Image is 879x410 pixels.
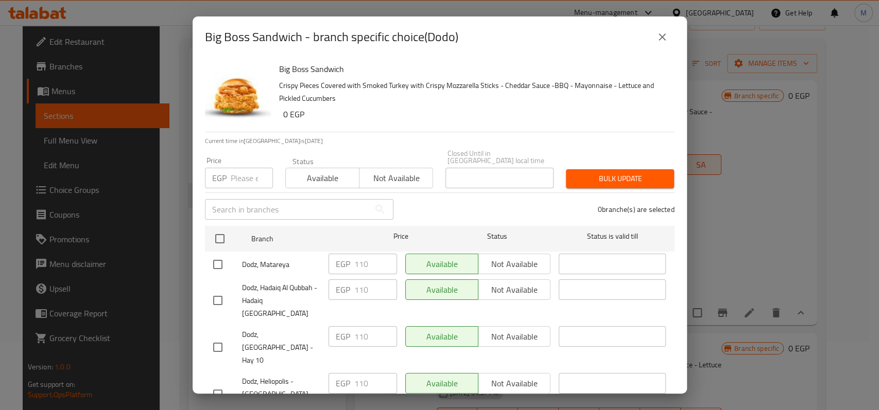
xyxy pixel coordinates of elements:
[205,199,370,220] input: Search in branches
[285,168,359,188] button: Available
[336,377,350,389] p: EGP
[336,330,350,343] p: EGP
[566,169,674,188] button: Bulk update
[650,25,675,49] button: close
[364,171,429,186] span: Not available
[205,136,675,146] p: Current time in [GEOGRAPHIC_DATA] is [DATE]
[205,29,458,45] h2: Big Boss Sandwich - branch specific choice(Dodo)
[290,171,355,186] span: Available
[574,172,666,185] span: Bulk update
[242,328,320,367] span: Dodz, [GEOGRAPHIC_DATA] - Hay 10
[336,258,350,270] p: EGP
[354,326,397,347] input: Please enter price
[354,279,397,300] input: Please enter price
[231,168,273,188] input: Please enter price
[336,283,350,296] p: EGP
[279,79,666,105] p: Crispy Pieces Covered with Smoked Turkey with Crispy Mozzarella Sticks - Cheddar Sauce -BBQ - May...
[359,168,433,188] button: Not available
[212,172,227,184] p: EGP
[354,373,397,394] input: Please enter price
[559,230,666,243] span: Status is valid till
[279,62,666,76] h6: Big Boss Sandwich
[598,204,675,215] p: 0 branche(s) are selected
[443,230,550,243] span: Status
[205,62,271,128] img: Big Boss Sandwich
[283,107,666,121] h6: 0 EGP
[242,258,320,271] span: Dodz, Matareya
[354,254,397,274] input: Please enter price
[242,281,320,320] span: Dodz, Hadaiq Al Qubbah - Hadaiq [GEOGRAPHIC_DATA]
[367,230,435,243] span: Price
[251,233,358,245] span: Branch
